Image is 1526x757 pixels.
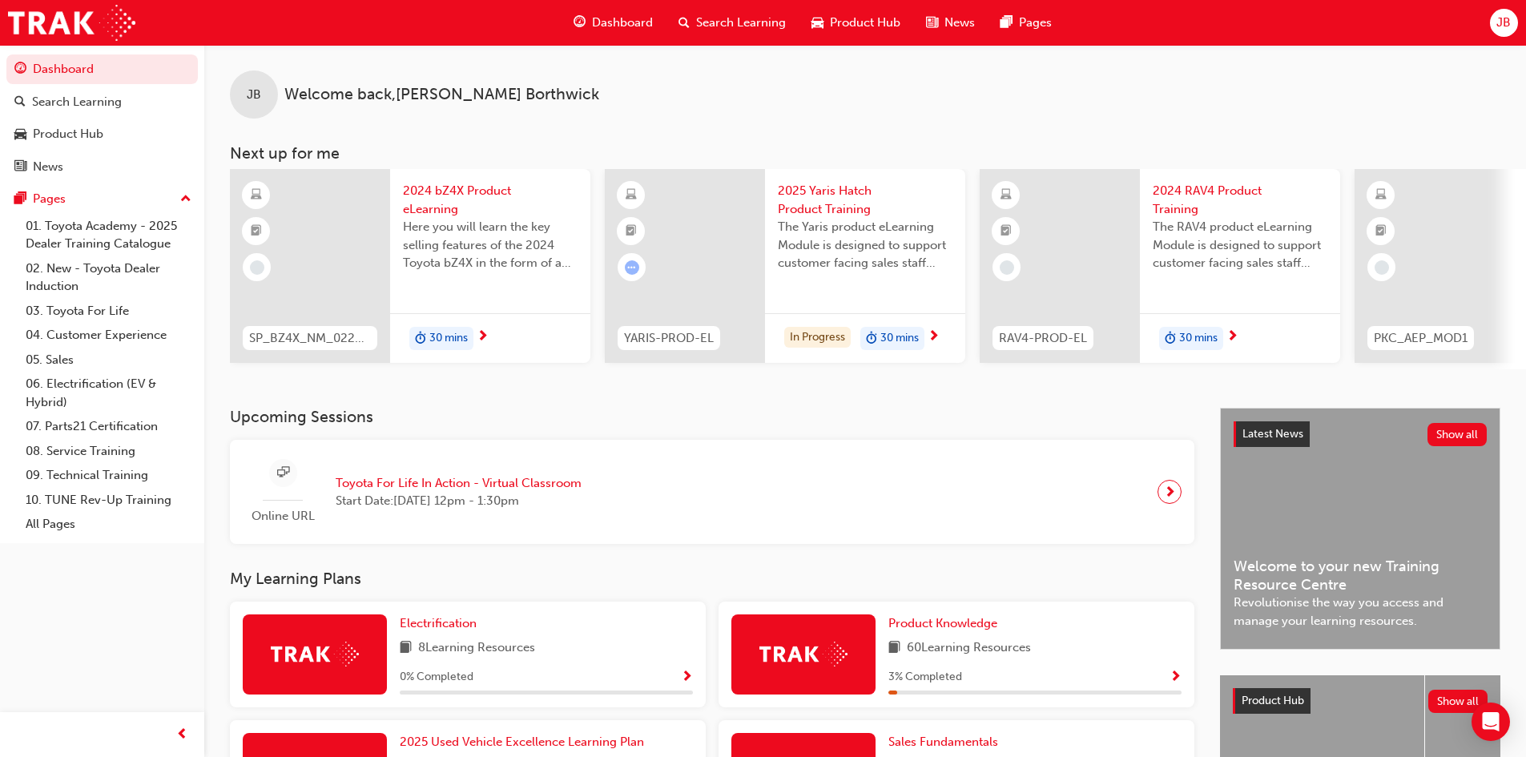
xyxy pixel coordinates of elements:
a: Search Learning [6,87,198,117]
span: up-icon [180,189,191,210]
span: learningRecordVerb_NONE-icon [1375,260,1389,275]
a: YARIS-PROD-EL2025 Yaris Hatch Product TrainingThe Yaris product eLearning Module is designed to s... [605,169,965,363]
span: YARIS-PROD-EL [624,329,714,348]
span: pages-icon [14,192,26,207]
a: pages-iconPages [988,6,1065,39]
button: Pages [6,184,198,214]
button: Show all [1428,690,1488,713]
span: JB [247,86,261,104]
span: news-icon [14,160,26,175]
a: 06. Electrification (EV & Hybrid) [19,372,198,414]
span: 8 Learning Resources [418,638,535,658]
span: booktick-icon [1001,221,1012,242]
div: In Progress [784,327,851,348]
button: Show Progress [1170,667,1182,687]
span: learningResourceType_ELEARNING-icon [626,185,637,206]
div: Pages [33,190,66,208]
span: learningResourceType_ELEARNING-icon [251,185,262,206]
span: book-icon [888,638,900,658]
span: RAV4-PROD-EL [999,329,1087,348]
span: duration-icon [866,328,877,349]
button: DashboardSearch LearningProduct HubNews [6,51,198,184]
span: PKC_AEP_MOD1 [1374,329,1468,348]
button: Show all [1427,423,1488,446]
span: book-icon [400,638,412,658]
span: pages-icon [1001,13,1013,33]
a: Dashboard [6,54,198,84]
span: guage-icon [14,62,26,77]
span: search-icon [678,13,690,33]
button: JB [1490,9,1518,37]
img: Trak [759,642,848,666]
span: duration-icon [1165,328,1176,349]
span: Show Progress [1170,670,1182,685]
a: Latest NewsShow all [1234,421,1487,447]
span: Show Progress [681,670,693,685]
span: The RAV4 product eLearning Module is designed to support customer facing sales staff with introdu... [1153,218,1327,272]
span: Sales Fundamentals [888,735,998,749]
span: Online URL [243,507,323,525]
span: learningRecordVerb_NONE-icon [1000,260,1014,275]
span: booktick-icon [1375,221,1387,242]
span: Product Knowledge [888,616,997,630]
a: news-iconNews [913,6,988,39]
img: Trak [8,5,135,41]
a: 08. Service Training [19,439,198,464]
span: SP_BZ4X_NM_0224_EL01 [249,329,371,348]
div: Product Hub [33,125,103,143]
span: 0 % Completed [400,668,473,687]
a: Latest NewsShow allWelcome to your new Training Resource CentreRevolutionise the way you access a... [1220,408,1500,650]
a: 03. Toyota For Life [19,299,198,324]
span: JB [1496,14,1511,32]
a: 10. TUNE Rev-Up Training [19,488,198,513]
a: guage-iconDashboard [561,6,666,39]
span: 30 mins [1179,329,1218,348]
a: search-iconSearch Learning [666,6,799,39]
span: Dashboard [592,14,653,32]
span: learningResourceType_ELEARNING-icon [1375,185,1387,206]
span: car-icon [14,127,26,142]
button: Show Progress [681,667,693,687]
span: 2025 Used Vehicle Excellence Learning Plan [400,735,644,749]
span: next-icon [1226,330,1238,344]
span: Revolutionise the way you access and manage your learning resources. [1234,594,1487,630]
span: 30 mins [429,329,468,348]
a: News [6,152,198,182]
a: 2025 Used Vehicle Excellence Learning Plan [400,733,650,751]
a: Electrification [400,614,483,633]
span: next-icon [477,330,489,344]
span: search-icon [14,95,26,110]
span: learningResourceType_ELEARNING-icon [1001,185,1012,206]
a: 07. Parts21 Certification [19,414,198,439]
a: Sales Fundamentals [888,733,1005,751]
span: Latest News [1242,427,1303,441]
span: News [944,14,975,32]
a: 09. Technical Training [19,463,198,488]
span: 3 % Completed [888,668,962,687]
a: All Pages [19,512,198,537]
a: 02. New - Toyota Dealer Induction [19,256,198,299]
span: next-icon [928,330,940,344]
span: prev-icon [176,725,188,745]
span: car-icon [811,13,823,33]
span: learningRecordVerb_NONE-icon [250,260,264,275]
span: The Yaris product eLearning Module is designed to support customer facing sales staff with introd... [778,218,952,272]
a: 05. Sales [19,348,198,372]
span: guage-icon [574,13,586,33]
span: news-icon [926,13,938,33]
a: car-iconProduct Hub [799,6,913,39]
a: RAV4-PROD-EL2024 RAV4 Product TrainingThe RAV4 product eLearning Module is designed to support cu... [980,169,1340,363]
span: 2025 Yaris Hatch Product Training [778,182,952,218]
span: Product Hub [1242,694,1304,707]
span: duration-icon [415,328,426,349]
span: 60 Learning Resources [907,638,1031,658]
span: Product Hub [830,14,900,32]
span: Toyota For Life In Action - Virtual Classroom [336,474,582,493]
span: Here you will learn the key selling features of the 2024 Toyota bZ4X in the form of a virtual 6-p... [403,218,578,272]
a: SP_BZ4X_NM_0224_EL012024 bZ4X Product eLearningHere you will learn the key selling features of th... [230,169,590,363]
span: 30 mins [880,329,919,348]
span: 2024 bZ4X Product eLearning [403,182,578,218]
span: Search Learning [696,14,786,32]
